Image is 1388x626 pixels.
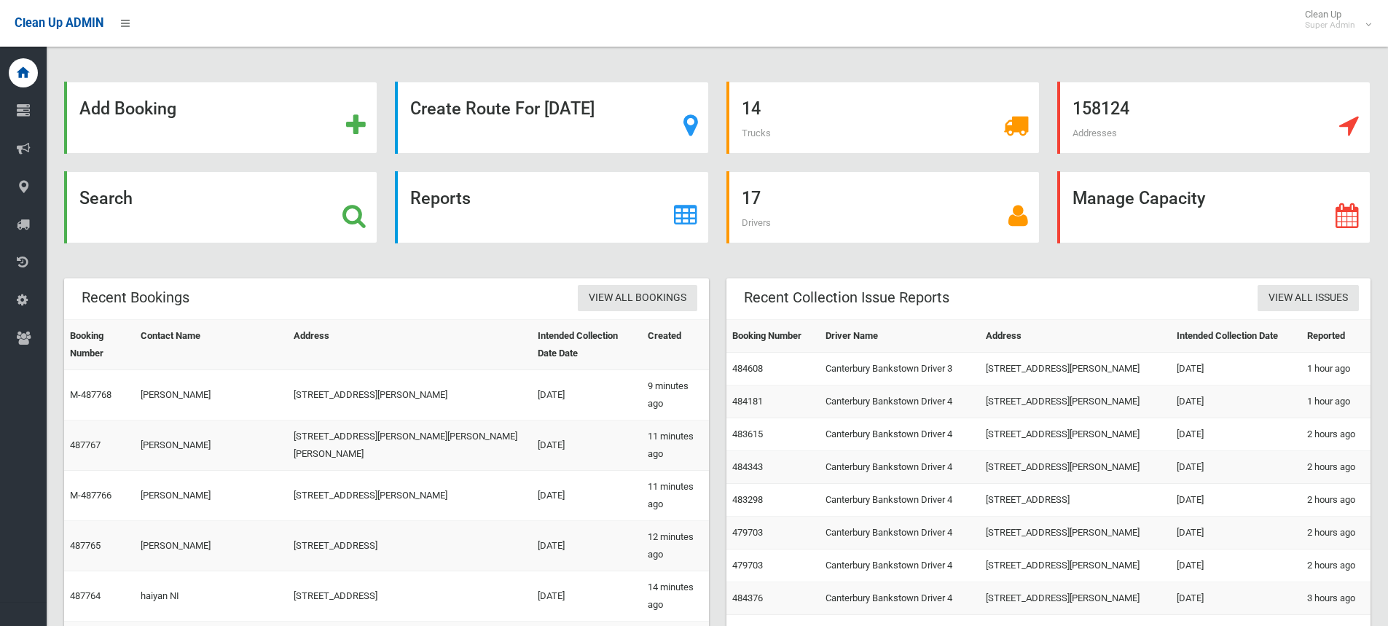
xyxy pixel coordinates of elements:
td: [DATE] [1171,582,1301,615]
span: Clean Up [1298,9,1370,31]
a: 487765 [70,540,101,551]
a: 484376 [732,592,763,603]
td: Canterbury Bankstown Driver 4 [820,386,980,418]
td: Canterbury Bankstown Driver 3 [820,353,980,386]
td: 2 hours ago [1301,517,1371,549]
td: [DATE] [532,370,643,420]
td: 11 minutes ago [642,471,708,521]
a: 14 Trucks [726,82,1040,154]
th: Address [980,320,1171,353]
td: haiyan NI [135,571,288,622]
th: Intended Collection Date [1171,320,1301,353]
td: [STREET_ADDRESS][PERSON_NAME] [288,471,532,521]
strong: Create Route For [DATE] [410,98,595,119]
td: [STREET_ADDRESS] [288,521,532,571]
a: 487764 [70,590,101,601]
td: [STREET_ADDRESS] [288,571,532,622]
a: M-487768 [70,389,111,400]
td: 14 minutes ago [642,571,708,622]
th: Intended Collection Date Date [532,320,643,370]
a: 479703 [732,560,763,571]
span: Clean Up ADMIN [15,16,103,30]
td: 2 hours ago [1301,549,1371,582]
span: Drivers [742,217,771,228]
a: 484343 [732,461,763,472]
td: Canterbury Bankstown Driver 4 [820,484,980,517]
a: 483615 [732,429,763,439]
td: [STREET_ADDRESS][PERSON_NAME] [980,353,1171,386]
td: [DATE] [1171,451,1301,484]
a: Add Booking [64,82,377,154]
td: [STREET_ADDRESS][PERSON_NAME] [980,549,1171,582]
strong: Manage Capacity [1073,188,1205,208]
td: [STREET_ADDRESS][PERSON_NAME] [288,370,532,420]
td: [DATE] [532,420,643,471]
header: Recent Collection Issue Reports [726,283,967,312]
td: Canterbury Bankstown Driver 4 [820,451,980,484]
td: [STREET_ADDRESS][PERSON_NAME] [980,582,1171,615]
a: 487767 [70,439,101,450]
td: [STREET_ADDRESS][PERSON_NAME][PERSON_NAME][PERSON_NAME] [288,420,532,471]
a: Create Route For [DATE] [395,82,708,154]
td: [DATE] [1171,549,1301,582]
a: Manage Capacity [1057,171,1371,243]
small: Super Admin [1305,20,1355,31]
td: [PERSON_NAME] [135,471,288,521]
td: Canterbury Bankstown Driver 4 [820,549,980,582]
th: Booking Number [64,320,135,370]
a: 158124 Addresses [1057,82,1371,154]
th: Booking Number [726,320,820,353]
td: 2 hours ago [1301,451,1371,484]
th: Reported [1301,320,1371,353]
td: 2 hours ago [1301,418,1371,451]
td: [DATE] [532,521,643,571]
td: 12 minutes ago [642,521,708,571]
strong: 17 [742,188,761,208]
th: Contact Name [135,320,288,370]
td: [DATE] [1171,386,1301,418]
td: [STREET_ADDRESS][PERSON_NAME] [980,386,1171,418]
td: Canterbury Bankstown Driver 4 [820,582,980,615]
a: View All Issues [1258,285,1359,312]
th: Driver Name [820,320,980,353]
a: M-487766 [70,490,111,501]
td: [STREET_ADDRESS][PERSON_NAME] [980,418,1171,451]
span: Trucks [742,128,771,138]
a: Search [64,171,377,243]
td: [STREET_ADDRESS][PERSON_NAME] [980,451,1171,484]
a: 484608 [732,363,763,374]
td: [DATE] [1171,418,1301,451]
td: [DATE] [532,471,643,521]
td: 1 hour ago [1301,353,1371,386]
td: [DATE] [1171,353,1301,386]
a: 17 Drivers [726,171,1040,243]
td: [PERSON_NAME] [135,521,288,571]
a: 484181 [732,396,763,407]
td: [PERSON_NAME] [135,420,288,471]
th: Created [642,320,708,370]
td: 9 minutes ago [642,370,708,420]
a: 479703 [732,527,763,538]
td: Canterbury Bankstown Driver 4 [820,418,980,451]
td: 1 hour ago [1301,386,1371,418]
header: Recent Bookings [64,283,207,312]
strong: 158124 [1073,98,1129,119]
strong: 14 [742,98,761,119]
a: Reports [395,171,708,243]
td: [STREET_ADDRESS] [980,484,1171,517]
td: [DATE] [532,571,643,622]
td: [PERSON_NAME] [135,370,288,420]
strong: Add Booking [79,98,176,119]
td: [DATE] [1171,484,1301,517]
td: 2 hours ago [1301,484,1371,517]
span: Addresses [1073,128,1117,138]
strong: Reports [410,188,471,208]
th: Address [288,320,532,370]
a: 483298 [732,494,763,505]
a: View All Bookings [578,285,697,312]
td: [DATE] [1171,517,1301,549]
td: Canterbury Bankstown Driver 4 [820,517,980,549]
strong: Search [79,188,133,208]
td: [STREET_ADDRESS][PERSON_NAME] [980,517,1171,549]
td: 11 minutes ago [642,420,708,471]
